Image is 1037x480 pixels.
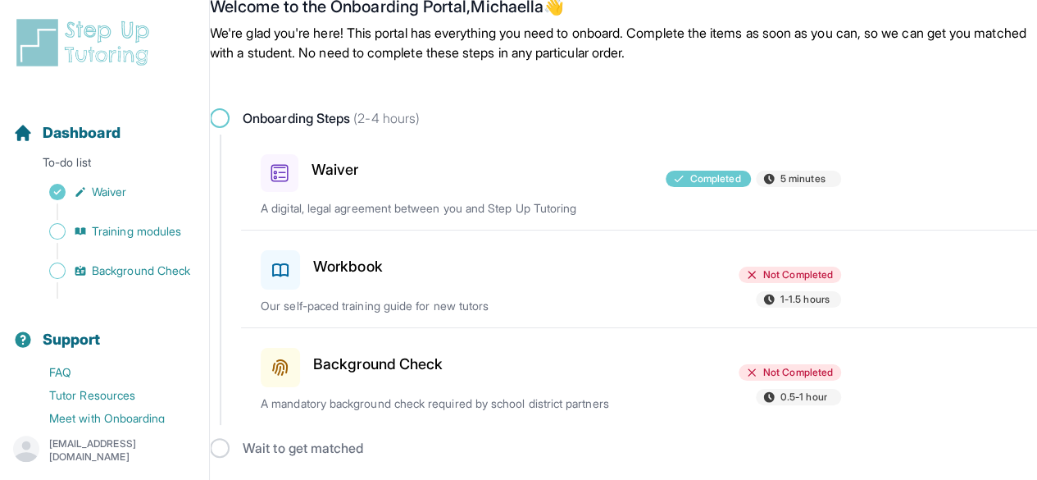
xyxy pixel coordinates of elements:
a: WorkbookNot Completed1-1.5 hoursOur self-paced training guide for new tutors [241,231,1037,327]
a: WaiverCompleted5 minutesA digital, legal agreement between you and Step Up Tutoring [241,135,1037,230]
button: [EMAIL_ADDRESS][DOMAIN_NAME] [13,436,196,465]
p: [EMAIL_ADDRESS][DOMAIN_NAME] [49,437,196,464]
span: 1-1.5 hours [780,293,830,306]
span: Training modules [92,223,181,240]
p: We're glad you're here! This portal has everything you need to onboard. Complete the items as soo... [210,23,1037,62]
button: Dashboard [7,95,202,151]
p: A mandatory background check required by school district partners [261,395,639,412]
p: A digital, legal agreement between you and Step Up Tutoring [261,200,639,217]
h3: Background Check [313,353,443,376]
span: 5 minutes [780,172,826,185]
a: Waiver [13,181,209,203]
button: Support [7,302,202,358]
span: Completed [690,172,741,185]
span: Waiver [92,184,126,200]
p: Our self-paced training guide for new tutors [261,298,639,314]
p: To-do list [7,154,202,177]
span: Dashboard [43,121,121,144]
span: Support [43,328,101,351]
span: Not Completed [763,268,833,281]
a: Dashboard [13,121,121,144]
h3: Workbook [313,255,383,278]
span: 0.5-1 hour [780,391,827,404]
span: (2-4 hours) [350,110,420,126]
h3: Waiver [312,158,358,181]
span: Onboarding Steps [243,108,420,128]
a: Background Check [13,259,209,282]
a: Tutor Resources [13,384,209,407]
img: logo [13,16,159,69]
a: Background CheckNot Completed0.5-1 hourA mandatory background check required by school district p... [241,328,1037,425]
span: Not Completed [763,366,833,379]
a: Meet with Onboarding Support [13,407,209,446]
a: Training modules [13,220,209,243]
span: Background Check [92,263,190,279]
a: FAQ [13,361,209,384]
